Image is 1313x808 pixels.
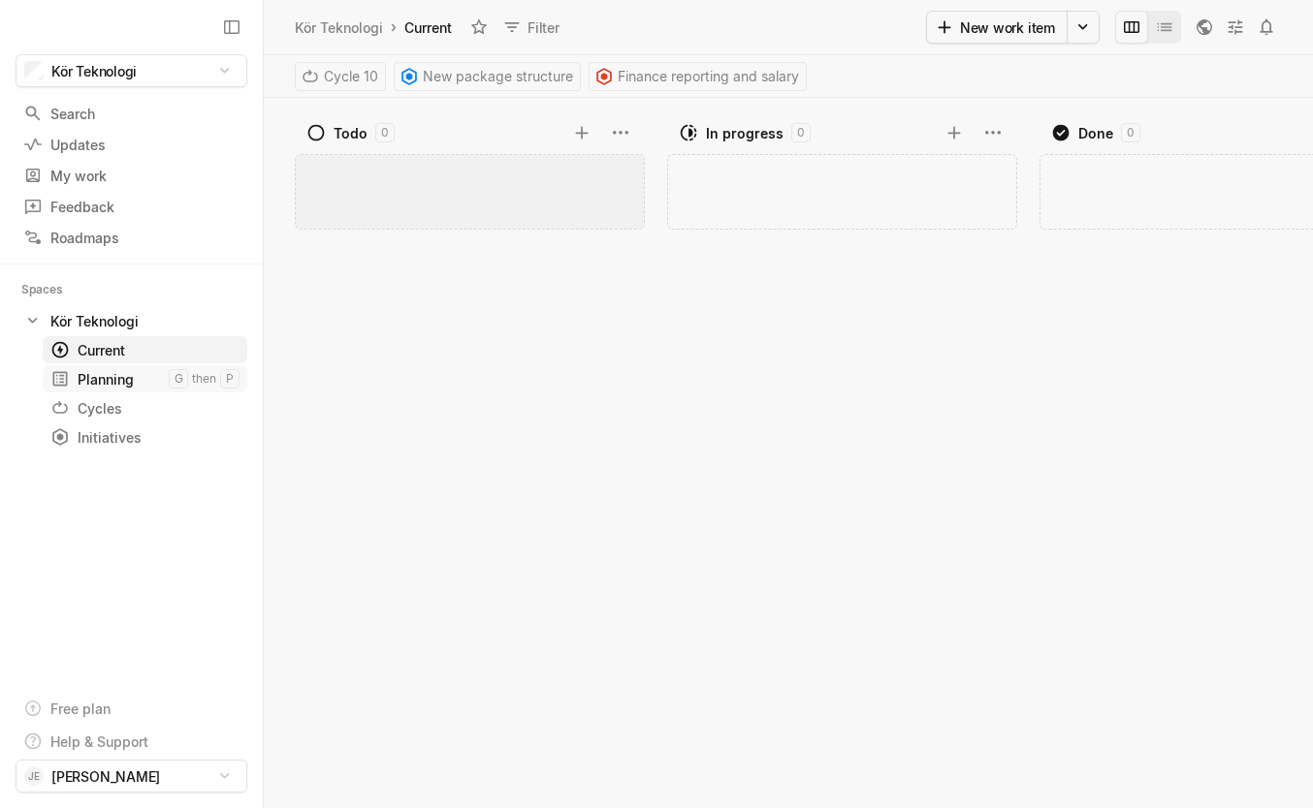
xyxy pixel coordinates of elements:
a: Free plan [16,694,247,723]
div: Search [23,104,240,124]
a: My work [16,161,247,190]
a: Updates [16,130,247,159]
div: Free plan [50,699,111,719]
div: Todo [334,123,368,143]
div: My work [23,166,240,186]
span: Kör Teknologi [51,61,137,81]
button: Kör Teknologi [16,54,247,87]
div: Planning [50,369,169,389]
a: Search [16,99,247,128]
div: 0 [791,123,811,142]
div: Kör Teknologi [295,17,383,38]
a: Kör Teknologi [16,307,247,334]
div: grid [667,148,1026,808]
div: Cycles [50,398,212,419]
div: 0 [375,123,395,142]
button: Change to mode list_view [1148,11,1181,44]
a: Feedback [16,192,247,221]
button: New work item [926,11,1068,44]
div: › [391,17,397,37]
div: Spaces [21,280,86,299]
div: Updates [23,135,240,155]
a: Current [43,336,247,363]
span: [PERSON_NAME] [51,766,160,787]
div: In progress [706,123,784,143]
button: JE[PERSON_NAME] [16,760,247,792]
span: Cycle 10 [324,63,378,90]
div: Done [1078,123,1113,143]
div: Kör Teknologi [50,311,139,331]
button: Change to mode board_view [1115,11,1148,44]
div: Roadmaps [23,228,240,248]
div: then [188,369,220,388]
span: Finance reporting and salary [618,63,799,90]
div: 0 [1121,123,1140,142]
a: Roadmaps [16,223,247,252]
div: board and list toggle [1115,11,1181,44]
div: Current [50,340,240,360]
div: Initiatives [50,427,240,448]
span: JE [28,766,39,786]
button: Filter [495,12,571,43]
div: grid [295,148,654,808]
kbd: g [169,369,188,388]
div: Help & Support [50,731,148,752]
a: Planninggthenp [43,365,247,392]
span: New package structure [423,63,573,90]
a: Kör Teknologi [291,15,387,41]
kbd: p [220,369,240,388]
div: Feedback [23,197,240,217]
a: Initiatives [43,423,247,451]
a: Cycles [43,394,247,421]
div: Current [400,15,456,41]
